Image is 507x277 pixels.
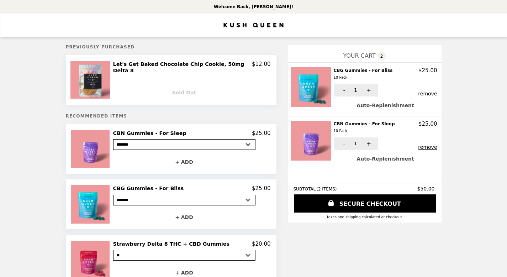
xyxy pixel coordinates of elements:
[291,67,333,107] img: CBG Gummies - For Bliss
[418,121,437,127] p: $25.00
[377,52,386,61] span: 2
[334,128,395,134] div: 10 Pack
[113,211,255,224] button: + ADD
[418,67,437,74] p: $25.00
[354,141,357,146] span: 1
[334,153,437,165] button: Auto-Replenishment
[252,185,271,192] p: $25.00
[418,91,437,96] button: remove
[343,52,375,59] span: YOUR CART
[113,130,189,136] h2: CBN Gummies - For Sleep
[70,61,112,99] img: Let's Get Baked Chocolate Chip Cookie, 50mg Delta 8
[214,4,293,9] p: Welcome Back, [PERSON_NAME]!
[113,250,255,261] select: Select a product variant
[358,137,378,150] button: +
[66,45,276,49] h5: Previously Purchased
[113,156,255,168] button: + ADD
[418,144,437,150] button: remove
[113,185,187,192] h2: CBG Gummies - For Bliss
[113,61,252,74] h2: Let's Get Baked Chocolate Chip Cookie, 50mg Delta 8
[334,84,353,96] button: -
[354,87,357,93] span: 1
[113,139,255,150] select: Select a product variant
[224,18,284,32] img: Brand Logo
[334,137,353,150] button: -
[66,114,276,119] h5: Recommended Items
[113,195,255,205] select: Select a product variant
[334,99,437,112] button: Auto-Replenishment
[334,74,393,81] div: 10 Pack
[71,185,111,223] img: CBG Gummies - For Bliss
[252,241,271,247] p: $20.00
[294,194,436,213] a: SECURE CHECKOUT
[334,67,396,81] h2: CBG Gummies - For Bliss
[252,130,271,136] p: $25.00
[294,187,317,192] span: SUBTOTAL
[334,121,398,135] h2: CBN Gummies - For Sleep
[294,215,436,219] div: Taxes and Shipping calculated at checkout
[417,186,436,192] span: $50.00
[291,121,333,161] img: CBN Gummies - For Sleep
[316,187,337,192] span: ( 2 ITEMS )
[113,241,233,247] h2: Strawberry Delta 8 THC + CBD Gummies
[71,130,111,168] img: CBN Gummies - For Sleep
[252,61,271,74] p: $12.00
[358,84,378,96] button: +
